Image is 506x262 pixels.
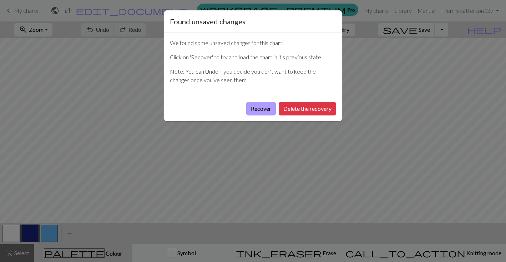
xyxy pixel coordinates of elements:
[170,16,246,27] h5: Found unsaved changes
[246,102,276,115] button: Recover
[170,53,336,61] p: Click on 'Recover' to try and load the chart in it's previous state.
[170,39,336,47] p: We found some unsaved changes for this chart.
[279,102,336,115] button: Delete the recovery
[170,67,336,84] p: Note: You can Undo if you decide you don't want to keep the changes once you've seen them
